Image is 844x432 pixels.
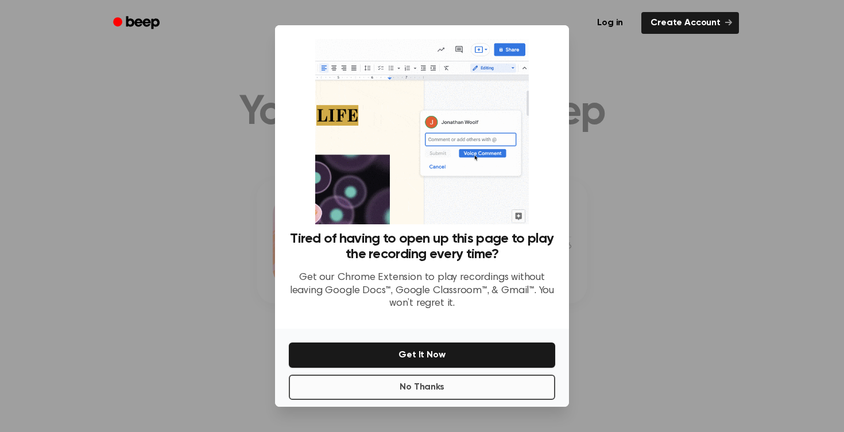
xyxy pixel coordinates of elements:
[289,231,555,262] h3: Tired of having to open up this page to play the recording every time?
[105,12,170,34] a: Beep
[289,375,555,400] button: No Thanks
[641,12,739,34] a: Create Account
[289,343,555,368] button: Get It Now
[289,271,555,310] p: Get our Chrome Extension to play recordings without leaving Google Docs™, Google Classroom™, & Gm...
[315,39,528,224] img: Beep extension in action
[586,10,634,36] a: Log in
